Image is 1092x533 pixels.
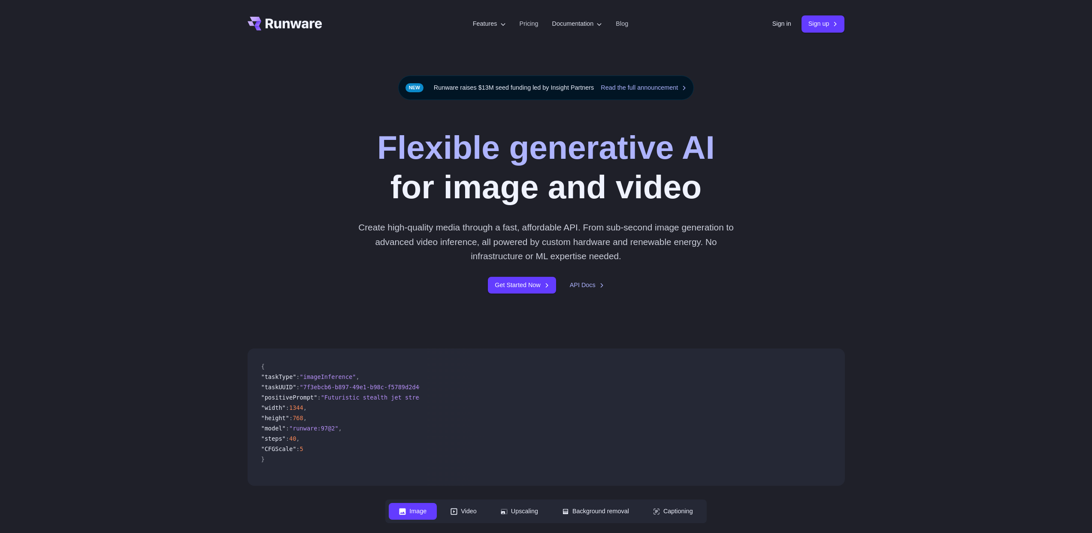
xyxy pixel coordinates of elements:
[300,373,356,380] span: "imageInference"
[248,17,322,30] a: Go to /
[261,445,296,452] span: "CFGScale"
[261,384,296,391] span: "taskUUID"
[286,425,289,432] span: :
[643,503,703,520] button: Captioning
[286,404,289,411] span: :
[286,435,289,442] span: :
[289,415,293,421] span: :
[356,373,359,380] span: ,
[261,425,286,432] span: "model"
[261,456,265,463] span: }
[389,503,437,520] button: Image
[300,384,433,391] span: "7f3ebcb6-b897-49e1-b98c-f5789d2d40d7"
[490,503,548,520] button: Upscaling
[296,435,299,442] span: ,
[261,394,318,401] span: "positivePrompt"
[398,76,694,100] div: Runware raises $13M seed funding led by Insight Partners
[570,280,604,290] a: API Docs
[296,373,299,380] span: :
[289,425,339,432] span: "runware:97@2"
[296,445,299,452] span: :
[552,19,602,29] label: Documentation
[303,404,307,411] span: ,
[339,425,342,432] span: ,
[520,19,538,29] a: Pricing
[616,19,628,29] a: Blog
[261,435,286,442] span: "steps"
[440,503,487,520] button: Video
[377,127,715,206] h1: for image and video
[317,394,321,401] span: :
[289,404,303,411] span: 1344
[261,404,286,411] span: "width"
[321,394,641,401] span: "Futuristic stealth jet streaking through a neon-lit cityscape with glowing purple exhaust"
[303,415,307,421] span: ,
[377,129,715,166] strong: Flexible generative AI
[488,277,556,294] a: Get Started Now
[261,363,265,370] span: {
[355,220,737,263] p: Create high-quality media through a fast, affordable API. From sub-second image generation to adv...
[289,435,296,442] span: 40
[772,19,791,29] a: Sign in
[473,19,506,29] label: Features
[601,83,687,93] a: Read the full announcement
[300,445,303,452] span: 5
[261,415,289,421] span: "height"
[552,503,639,520] button: Background removal
[802,15,845,32] a: Sign up
[293,415,303,421] span: 768
[261,373,296,380] span: "taskType"
[296,384,299,391] span: :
